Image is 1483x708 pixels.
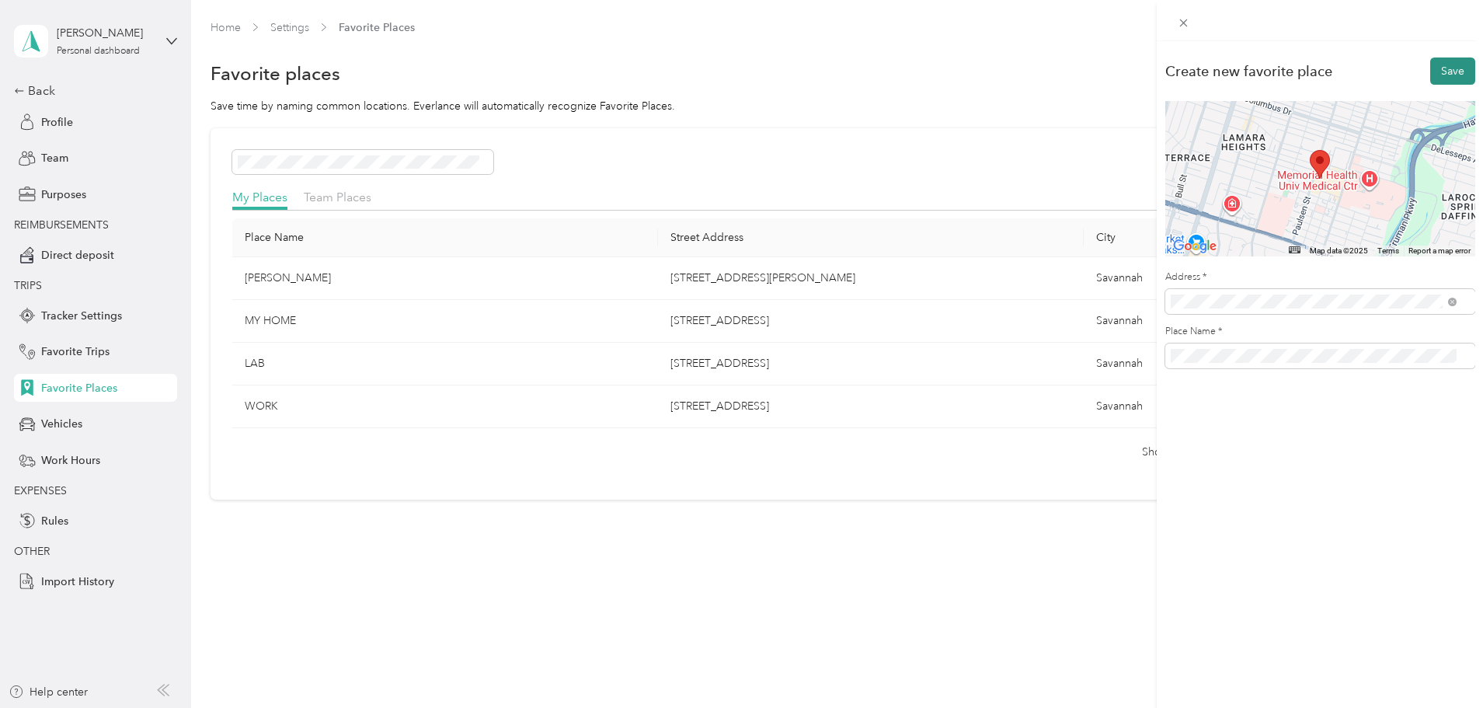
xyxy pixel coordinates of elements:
[1165,270,1475,284] label: Address
[1169,236,1220,256] img: Google
[1289,246,1300,253] button: Keyboard shortcuts
[1165,63,1332,79] div: Create new favorite place
[1377,246,1399,255] a: Terms (opens in new tab)
[1310,246,1368,255] span: Map data ©2025
[1169,236,1220,256] a: Open this area in Google Maps (opens a new window)
[1408,246,1471,255] a: Report a map error
[1396,621,1483,708] iframe: Everlance-gr Chat Button Frame
[1165,325,1475,339] label: Place Name
[1430,58,1475,85] button: Save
